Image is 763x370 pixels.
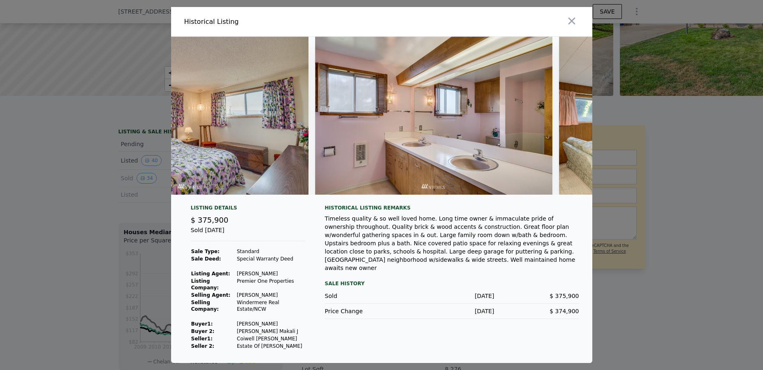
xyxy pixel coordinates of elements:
div: Sold [325,292,410,300]
strong: Selling Agent: [191,292,231,298]
td: [PERSON_NAME] [237,291,305,299]
strong: Buyer 1 : [191,321,213,327]
strong: Sale Type: [191,249,220,254]
img: Property Img [72,37,308,195]
div: Listing Details [191,205,305,214]
div: Timeless quality & so well loved home. Long time owner & immaculate pride of ownership throughout... [325,214,579,272]
img: Property Img [315,37,552,195]
strong: Seller 2: [191,343,214,349]
td: [PERSON_NAME] [237,270,305,277]
td: [PERSON_NAME] [237,320,305,328]
td: Standard [237,248,305,255]
td: Coiwell [PERSON_NAME] [237,335,305,342]
td: Windermere Real Estate/NCW [237,299,305,313]
strong: Sale Deed: [191,256,221,262]
div: Historical Listing remarks [325,205,579,211]
div: Sold [DATE] [191,226,305,241]
td: Estate Of [PERSON_NAME] [237,342,305,350]
div: Historical Listing [184,17,378,27]
td: Special Warranty Deed [237,255,305,263]
span: $ 375,900 [191,216,229,224]
div: Sale History [325,279,579,289]
strong: Listing Agent: [191,271,230,277]
span: $ 374,900 [550,308,579,314]
div: Price Change [325,307,410,315]
div: [DATE] [410,307,494,315]
span: $ 375,900 [550,293,579,299]
div: [DATE] [410,292,494,300]
strong: Selling Company: [191,300,219,312]
td: [PERSON_NAME] Makali J [237,328,305,335]
strong: Listing Company: [191,278,219,291]
td: Premier One Properties [237,277,305,291]
strong: Seller 1 : [191,336,213,342]
strong: Buyer 2: [191,328,215,334]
